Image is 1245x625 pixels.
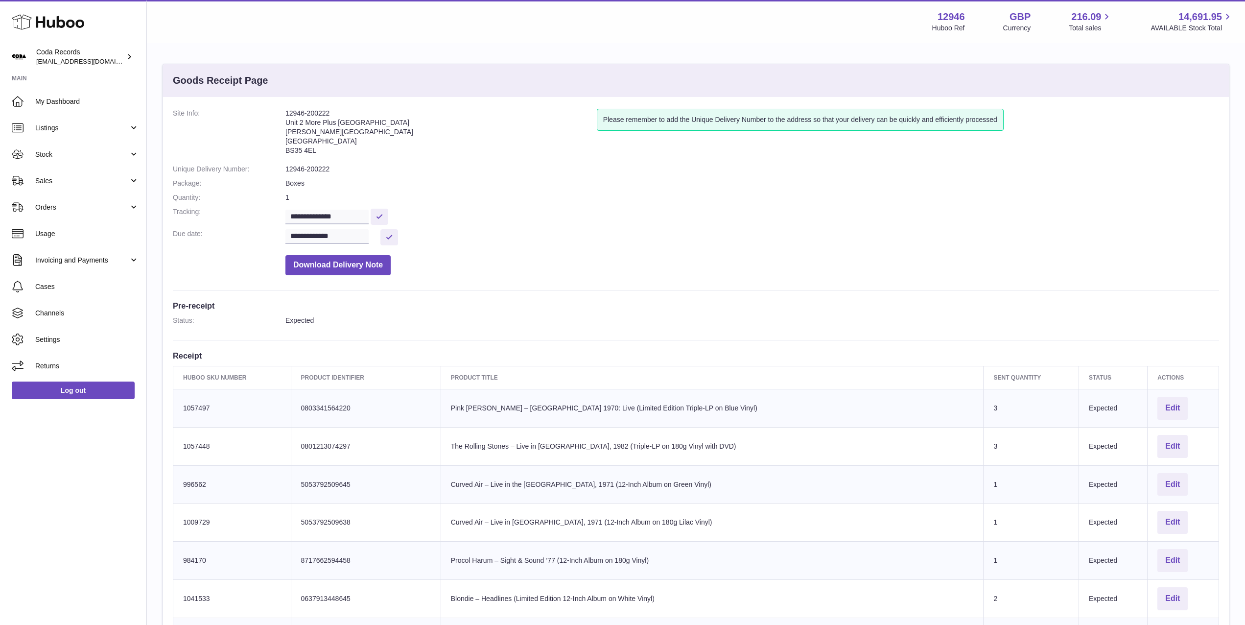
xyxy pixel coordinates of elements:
[35,203,129,212] span: Orders
[1157,587,1188,610] button: Edit
[35,256,129,265] span: Invoicing and Payments
[291,389,441,427] td: 0803341564220
[12,49,26,64] img: haz@pcatmedia.com
[1003,24,1031,33] div: Currency
[932,24,965,33] div: Huboo Ref
[441,465,984,504] td: Curved Air – Live in the [GEOGRAPHIC_DATA], 1971 (12-Inch Album on Green Vinyl)
[984,465,1079,504] td: 1
[173,579,291,618] td: 1041533
[597,109,1004,131] div: Please remember to add the Unique Delivery Number to the address so that your delivery can be qui...
[441,542,984,580] td: Procol Harum – Sight & Sound ’77 (12-Inch Album on 180g Vinyl)
[173,179,285,188] dt: Package:
[1069,24,1112,33] span: Total sales
[35,282,139,291] span: Cases
[984,579,1079,618] td: 2
[441,427,984,465] td: The Rolling Stones – Live in [GEOGRAPHIC_DATA], 1982 (Triple-LP on 180g Vinyl with DVD)
[1157,473,1188,496] button: Edit
[35,309,139,318] span: Channels
[173,207,285,224] dt: Tracking:
[285,165,1219,174] dd: 12946-200222
[35,123,129,133] span: Listings
[1079,389,1147,427] td: Expected
[1151,10,1233,33] a: 14,691.95 AVAILABLE Stock Total
[984,542,1079,580] td: 1
[1178,10,1222,24] span: 14,691.95
[173,316,285,325] dt: Status:
[173,74,268,87] h3: Goods Receipt Page
[173,465,291,504] td: 996562
[441,389,984,427] td: Pink [PERSON_NAME] – [GEOGRAPHIC_DATA] 1970: Live (Limited Edition Triple-LP on Blue Vinyl)
[1157,397,1188,420] button: Edit
[1148,366,1219,389] th: Actions
[173,389,291,427] td: 1057497
[1079,579,1147,618] td: Expected
[1079,504,1147,542] td: Expected
[35,335,139,344] span: Settings
[173,427,291,465] td: 1057448
[36,48,124,66] div: Coda Records
[173,350,1219,361] h3: Receipt
[291,542,441,580] td: 8717662594458
[1079,366,1147,389] th: Status
[291,366,441,389] th: Product Identifier
[35,229,139,239] span: Usage
[1079,427,1147,465] td: Expected
[173,366,291,389] th: Huboo SKU Number
[285,255,391,275] button: Download Delivery Note
[441,366,984,389] th: Product title
[173,300,1219,311] h3: Pre-receipt
[1157,435,1188,458] button: Edit
[1079,542,1147,580] td: Expected
[35,150,129,159] span: Stock
[12,382,135,399] a: Log out
[1069,10,1112,33] a: 216.09 Total sales
[285,179,1219,188] dd: Boxes
[441,504,984,542] td: Curved Air – Live in [GEOGRAPHIC_DATA], 1971 (12-Inch Album on 180g Lilac Vinyl)
[984,427,1079,465] td: 3
[173,504,291,542] td: 1009729
[441,579,984,618] td: Blondie – Headlines (Limited Edition 12-Inch Album on White Vinyl)
[285,316,1219,325] dd: Expected
[938,10,965,24] strong: 12946
[285,193,1219,202] dd: 1
[173,109,285,160] dt: Site Info:
[173,193,285,202] dt: Quantity:
[173,542,291,580] td: 984170
[173,229,285,245] dt: Due date:
[1157,511,1188,534] button: Edit
[984,366,1079,389] th: Sent Quantity
[35,176,129,186] span: Sales
[291,504,441,542] td: 5053792509638
[35,97,139,106] span: My Dashboard
[1071,10,1101,24] span: 216.09
[291,427,441,465] td: 0801213074297
[1151,24,1233,33] span: AVAILABLE Stock Total
[173,165,285,174] dt: Unique Delivery Number:
[36,57,144,65] span: [EMAIL_ADDRESS][DOMAIN_NAME]
[984,389,1079,427] td: 3
[291,465,441,504] td: 5053792509645
[35,361,139,371] span: Returns
[1010,10,1031,24] strong: GBP
[1157,549,1188,572] button: Edit
[984,504,1079,542] td: 1
[1079,465,1147,504] td: Expected
[291,579,441,618] td: 0637913448645
[285,109,597,160] address: 12946-200222 Unit 2 More Plus [GEOGRAPHIC_DATA] [PERSON_NAME][GEOGRAPHIC_DATA] [GEOGRAPHIC_DATA] ...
